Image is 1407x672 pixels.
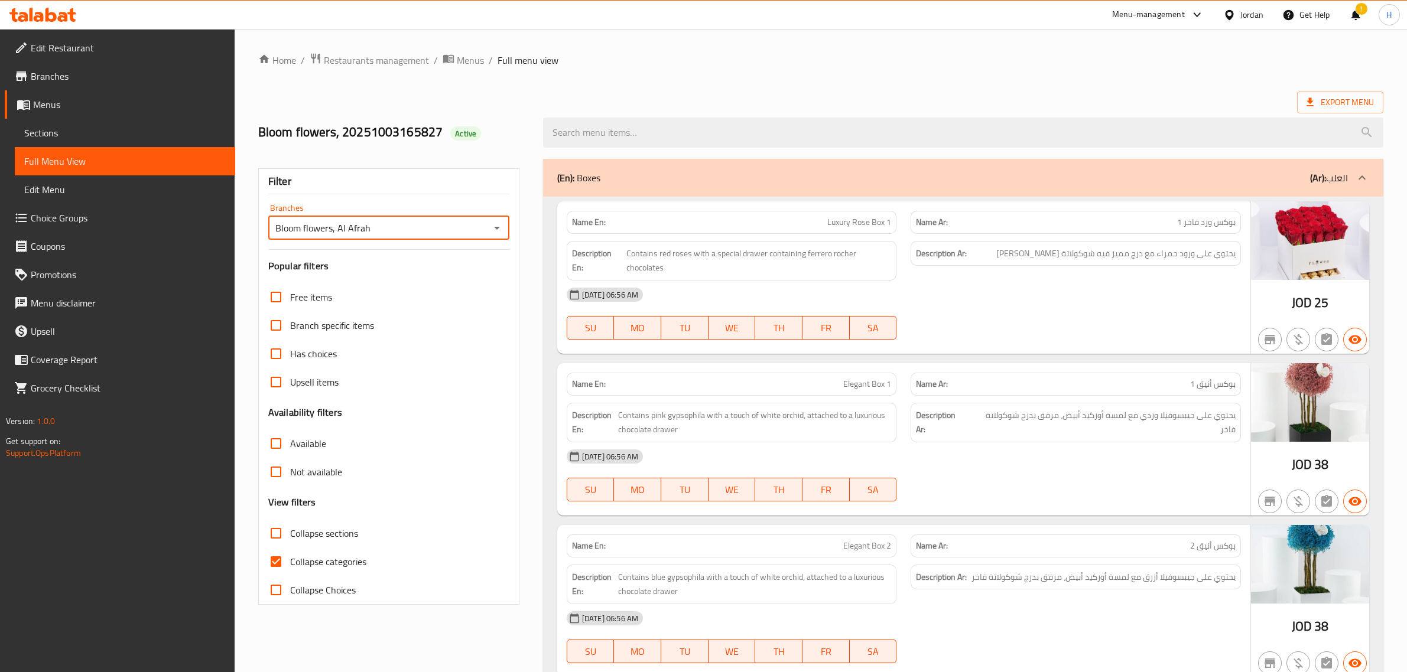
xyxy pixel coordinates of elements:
h3: Availability filters [268,406,342,419]
span: بوكس أنيق 1 [1190,378,1236,390]
p: Boxes [557,171,600,185]
button: Purchased item [1286,490,1310,513]
button: Open [489,220,505,236]
span: Branch specific items [290,318,374,332]
button: TH [755,478,802,501]
span: Active [450,128,481,139]
button: Not branch specific item [1258,328,1282,351]
span: Elegant Box 2 [843,540,891,552]
strong: Description Ar: [916,570,967,585]
span: MO [619,643,657,660]
span: Edit Restaurant [31,41,226,55]
button: TH [755,640,802,663]
strong: Description Ar: [916,408,967,437]
button: FR [802,316,850,340]
span: يحتوي على جيبسوفيلا وردي مع لمسة أوركيد أبيض، مرفق بدرج شوكولاتة فاخر [969,408,1236,437]
a: Grocery Checklist [5,374,235,402]
span: WE [713,643,751,660]
span: Menus [457,53,484,67]
h3: View filters [268,495,316,509]
span: يحتوي على ورود حمراء مع درج مميز فيه شوكولاتة فيريرو روشيه [996,246,1236,261]
span: FR [807,643,845,660]
button: SU [567,478,615,501]
a: Menus [443,53,484,68]
span: SU [572,481,610,498]
strong: Description En: [572,246,624,275]
span: Full Menu View [24,154,226,168]
span: TU [666,643,704,660]
a: Restaurants management [310,53,429,68]
span: SA [854,481,892,498]
a: Menus [5,90,235,119]
a: Choice Groups [5,204,235,232]
span: بوكس أنيق 2 [1190,540,1236,552]
strong: Name En: [572,378,606,390]
button: MO [614,316,661,340]
span: Coverage Report [31,353,226,367]
span: Elegant Box 1 [843,378,891,390]
span: JOD [1292,453,1312,476]
span: Export Menu [1307,95,1374,110]
span: [DATE] 06:56 AM [577,289,643,301]
li: / [301,53,305,67]
div: Menu-management [1112,8,1185,22]
input: search [543,118,1383,148]
button: WE [709,640,756,663]
span: Export Menu [1297,92,1383,113]
strong: Name En: [572,540,606,552]
span: Luxury Rose Box 1 [827,216,891,229]
a: Coverage Report [5,345,235,374]
strong: Description En: [572,408,616,437]
span: 25 [1314,291,1328,314]
span: Collapse Choices [290,583,356,597]
span: SU [572,643,610,660]
button: MO [614,640,661,663]
button: TH [755,316,802,340]
button: MO [614,478,661,501]
img: %D8%A8%D9%88%D9%83%D8%B3_%D9%88%D8%B1%D8%AF_%D9%81%D8%A7%D8%AE%D8%B1_1_638952660675348151.jpg [1251,201,1369,280]
span: WE [713,481,751,498]
span: Upsell [31,324,226,338]
a: Coupons [5,232,235,260]
button: Available [1343,490,1367,513]
button: FR [802,640,850,663]
span: JOD [1292,615,1312,638]
button: SU [567,316,615,340]
span: Grocery Checklist [31,381,226,395]
span: Contains pink gypsophila with a touch of white orchid, attached to a luxurious chocolate drawer [618,408,892,437]
span: Version: [6,413,35,429]
span: TU [666,481,704,498]
span: Branches [31,69,226,83]
li: / [434,53,438,67]
strong: Description Ar: [916,246,967,261]
nav: breadcrumb [258,53,1383,68]
a: Upsell [5,317,235,345]
a: Edit Restaurant [5,34,235,62]
a: Edit Menu [15,175,235,204]
img: %D8%A8%D9%88%D9%83%D8%B3_%D8%A3%D9%86%D9%8A%D9%82_2638952660841674926.jpg [1251,525,1369,604]
span: TH [760,643,798,660]
button: Available [1343,328,1367,351]
span: 1.0.0 [37,413,55,429]
span: Full menu view [498,53,558,67]
span: FR [807,319,845,337]
span: 38 [1314,615,1328,638]
span: TH [760,481,798,498]
img: %D8%A8%D9%88%D9%83%D8%B3_%D8%A3%D9%86%D9%8A%D9%821638952660811248267.jpg [1251,363,1369,442]
span: MO [619,319,657,337]
span: Sections [24,126,226,140]
span: JOD [1292,291,1312,314]
strong: Name Ar: [916,378,948,390]
button: SA [850,478,897,501]
span: [DATE] 06:56 AM [577,613,643,624]
a: Branches [5,62,235,90]
span: Menus [33,97,226,112]
button: SA [850,640,897,663]
a: Home [258,53,296,67]
span: SA [854,319,892,337]
span: FR [807,481,845,498]
span: Promotions [31,268,226,282]
span: Collapse categories [290,554,366,569]
span: Coupons [31,239,226,253]
button: TU [661,640,709,663]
